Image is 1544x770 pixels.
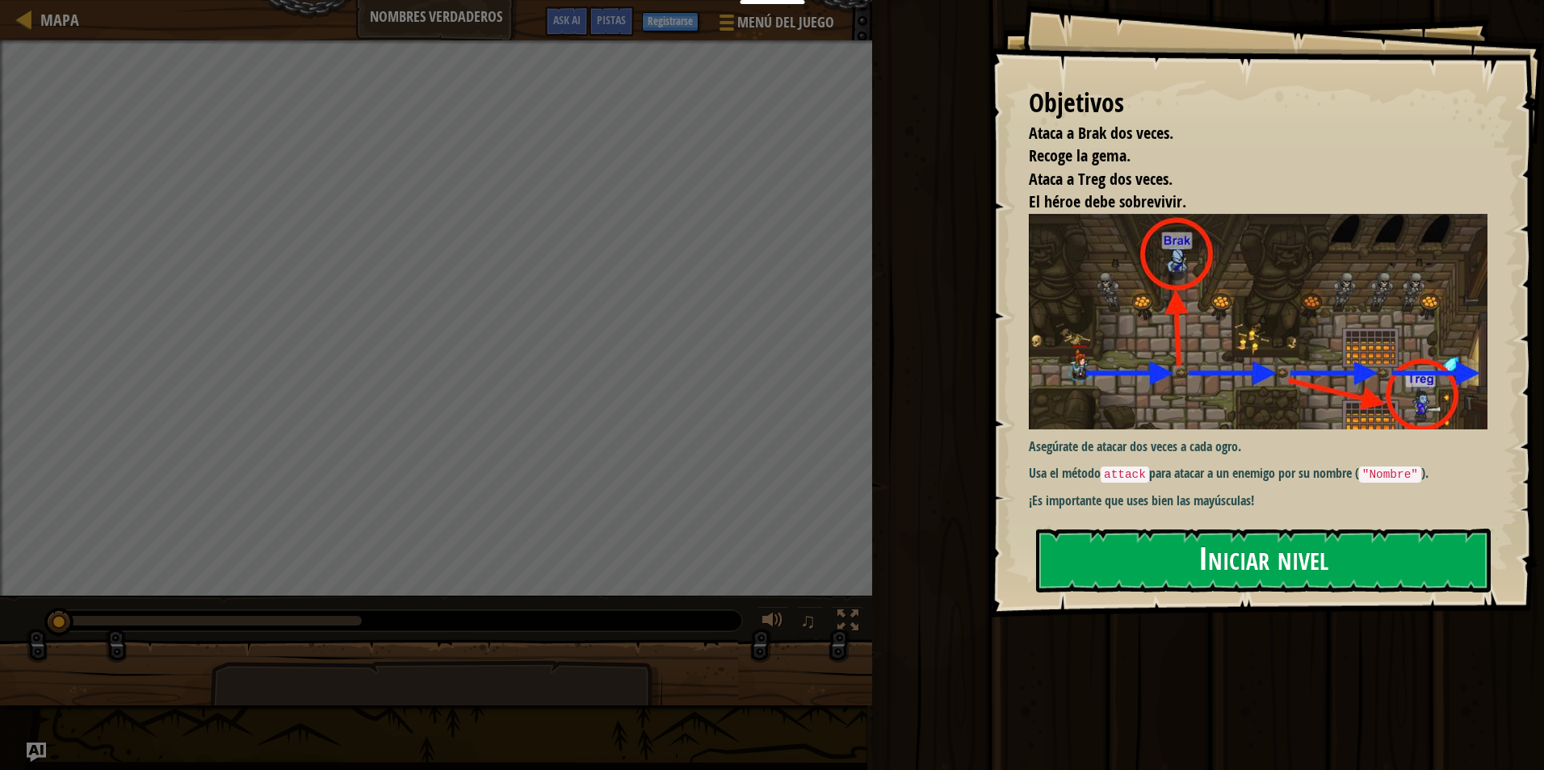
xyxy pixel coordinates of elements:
button: ♫ [797,606,824,639]
a: Mapa [32,9,79,31]
code: "Nombre" [1359,467,1421,483]
span: El héroe debe sobrevivir. [1029,190,1186,212]
span: Pistas [597,12,626,27]
img: Nombres verdaderos [1029,214,1500,429]
span: Menú del Juego [737,12,834,33]
span: Recoge la gema. [1029,144,1131,166]
p: Usa el método para atacar a un enemigo por su nombre ( ). [1029,464,1500,483]
button: Iniciar nivel [1036,529,1491,592]
span: Ataca a Treg dos veces. [1029,168,1173,190]
button: Registrarse [642,12,699,31]
button: Menú del Juego [707,6,844,44]
span: Ask AI [553,12,581,27]
p: Asegúrate de atacar dos veces a cada ogro. [1029,437,1500,456]
span: Mapa [40,9,79,31]
p: ¡Es importante que uses bien las mayúsculas! [1029,492,1500,510]
li: Ataca a Treg dos veces. [1009,168,1483,191]
code: attack [1101,467,1149,483]
button: Ask AI [545,6,589,36]
li: El héroe debe sobrevivir. [1009,190,1483,214]
button: Ask AI [27,743,46,762]
span: ♫ [800,609,816,633]
button: Ajustar el volúmen [757,606,789,639]
li: Ataca a Brak dos veces. [1009,122,1483,145]
button: Cambia a pantalla completa. [832,606,864,639]
span: Ataca a Brak dos veces. [1029,122,1173,144]
div: Objetivos [1029,85,1487,122]
li: Recoge la gema. [1009,144,1483,168]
